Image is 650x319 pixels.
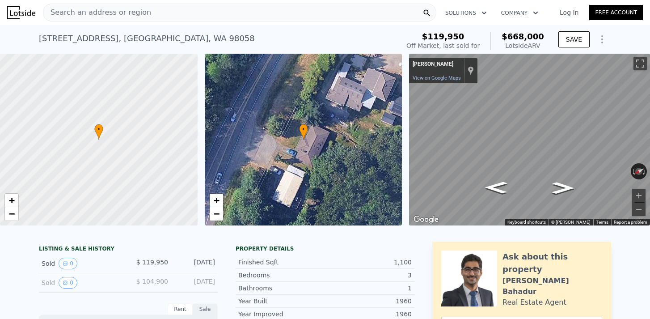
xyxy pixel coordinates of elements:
[502,32,544,41] span: $668,000
[213,195,219,206] span: +
[507,219,546,225] button: Keyboard shortcuts
[596,220,608,225] a: Terms (opens in new tab)
[422,32,464,41] span: $119,950
[238,297,325,306] div: Year Built
[42,258,121,269] div: Sold
[238,310,325,319] div: Year Improved
[438,5,494,21] button: Solutions
[136,259,168,266] span: $ 119,950
[411,214,441,225] a: Open this area in Google Maps (opens a new window)
[175,277,215,289] div: [DATE]
[409,54,650,225] div: Street View
[238,271,325,280] div: Bedrooms
[42,277,121,289] div: Sold
[238,258,325,267] div: Finished Sqft
[168,303,193,315] div: Rent
[406,41,480,50] div: Off Market, last sold for
[632,189,646,202] button: Zoom in
[413,75,461,81] a: View on Google Maps
[5,207,18,221] a: Zoom out
[325,258,412,267] div: 1,100
[94,125,103,133] span: •
[325,297,412,306] div: 1960
[210,194,223,207] a: Zoom in
[614,220,647,225] a: Report a problem
[475,179,517,196] path: Go Northeast
[633,57,647,70] button: Toggle fullscreen view
[213,208,219,219] span: −
[39,245,218,254] div: LISTING & SALE HISTORY
[409,54,650,225] div: Map
[411,214,441,225] img: Google
[7,6,35,19] img: Lotside
[632,203,646,216] button: Zoom out
[551,220,591,225] span: © [PERSON_NAME]
[136,278,168,285] span: $ 104,900
[9,195,15,206] span: +
[593,30,611,48] button: Show Options
[5,194,18,207] a: Zoom in
[543,179,584,197] path: Go Southwest
[413,61,460,67] a: [PERSON_NAME]
[642,163,647,179] button: Rotate clockwise
[502,276,602,297] div: [PERSON_NAME] Bahadur
[175,258,215,269] div: [DATE]
[468,66,474,76] a: Show location on map
[325,310,412,319] div: 1960
[43,7,151,18] span: Search an address or region
[299,124,308,140] div: •
[589,5,643,20] a: Free Account
[59,258,77,269] button: View historical data
[39,32,255,45] div: [STREET_ADDRESS] , [GEOGRAPHIC_DATA] , WA 98058
[299,125,308,133] span: •
[325,271,412,280] div: 3
[210,207,223,221] a: Zoom out
[238,284,325,293] div: Bathrooms
[631,163,636,179] button: Rotate counterclockwise
[193,303,218,315] div: Sale
[630,165,648,178] button: Reset the view
[558,31,590,47] button: SAVE
[325,284,412,293] div: 1
[494,5,545,21] button: Company
[549,8,589,17] a: Log In
[502,297,566,308] div: Real Estate Agent
[502,41,544,50] div: Lotside ARV
[94,124,103,140] div: •
[9,208,15,219] span: −
[502,251,602,276] div: Ask about this property
[59,277,77,289] button: View historical data
[236,245,414,252] div: Property details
